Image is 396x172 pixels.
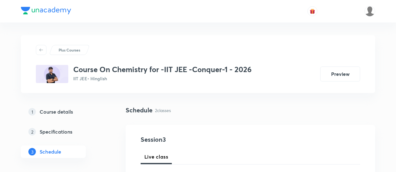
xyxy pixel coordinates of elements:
[59,47,80,53] p: Plus Courses
[141,135,254,144] h4: Session 3
[28,128,36,135] p: 2
[307,6,317,16] button: avatar
[21,106,106,118] a: 1Course details
[73,65,252,74] h3: Course On Chemistry for -IIT JEE -Conquer-1 - 2026
[320,66,360,81] button: Preview
[310,8,315,14] img: avatar
[28,148,36,155] p: 3
[40,148,61,155] h5: Schedule
[21,7,71,16] a: Company Logo
[28,108,36,115] p: 1
[126,106,152,115] h4: Schedule
[40,128,72,135] h5: Specifications
[144,153,168,160] span: Live class
[21,125,106,138] a: 2Specifications
[73,75,252,82] p: IIT JEE • Hinglish
[155,107,171,114] p: 2 classes
[365,6,375,17] img: Mustafa kamal
[36,65,68,83] img: 38BE03A8-31B7-4833-9E8B-ECFC8F0BCBBB_plus.png
[40,108,73,115] h5: Course details
[21,7,71,14] img: Company Logo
